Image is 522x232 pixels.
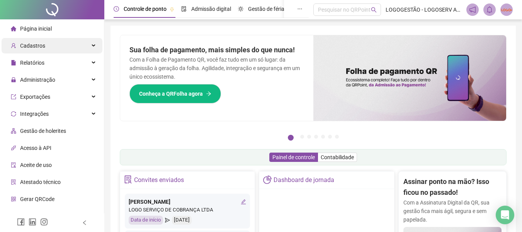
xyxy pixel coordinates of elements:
span: left [82,220,87,225]
span: linkedin [29,218,36,226]
span: pie-chart [263,175,271,184]
span: qrcode [11,196,16,202]
span: Exportações [20,94,50,100]
span: Controle de ponto [124,6,167,12]
span: sync [11,111,16,117]
div: Dashboard de jornada [274,174,334,187]
span: edit [241,199,246,205]
span: pushpin [170,7,174,12]
span: Integrações [20,111,49,117]
span: export [11,94,16,100]
span: facebook [17,218,25,226]
div: [PERSON_NAME] [129,198,246,206]
div: Convites enviados [134,174,184,187]
span: Admissão digital [191,6,231,12]
button: 2 [300,135,304,139]
span: solution [11,179,16,185]
p: Com a Folha de Pagamento QR, você faz tudo em um só lugar: da admissão à geração da folha. Agilid... [129,55,304,81]
span: notification [469,6,476,13]
span: Administração [20,77,55,83]
span: Aceite de uso [20,162,52,168]
span: apartment [11,128,16,134]
span: home [11,26,16,31]
span: file-done [181,6,187,12]
p: Com a Assinatura Digital da QR, sua gestão fica mais ágil, segura e sem papelada. [403,198,502,224]
span: Gestão de holerites [20,128,66,134]
button: 5 [321,135,325,139]
div: [DATE] [172,216,192,225]
h2: Assinar ponto na mão? Isso ficou no passado! [403,176,502,198]
span: arrow-right [206,91,211,96]
span: Atestado técnico [20,179,61,185]
span: Página inicial [20,26,52,32]
span: file [11,60,16,65]
div: Open Intercom Messenger [496,206,514,224]
div: Data de início [129,216,163,225]
button: 1 [288,135,294,141]
span: instagram [40,218,48,226]
button: 7 [335,135,339,139]
span: Painel de controle [272,154,315,160]
span: solution [124,175,132,184]
span: Relatórios [20,60,44,66]
span: send [165,216,170,225]
button: 3 [307,135,311,139]
div: LOGO SERVIÇO DE COBRANÇA LTDA [129,206,246,214]
span: clock-circle [114,6,119,12]
img: 2423 [501,4,512,15]
h2: Sua folha de pagamento, mais simples do que nunca! [129,45,304,55]
span: Gerar QRCode [20,196,54,202]
span: ellipsis [297,6,303,12]
span: user-add [11,43,16,48]
span: lock [11,77,16,82]
span: api [11,145,16,151]
span: search [371,7,377,13]
button: 4 [314,135,318,139]
button: 6 [328,135,332,139]
span: audit [11,162,16,168]
span: sun [238,6,243,12]
span: Acesso à API [20,145,51,151]
img: banner%2F8d14a306-6205-4263-8e5b-06e9a85ad873.png [313,35,507,121]
span: Gestão de férias [248,6,287,12]
span: Contabilidade [321,154,354,160]
span: LOGOGESTÃO - LOGOSERV ADMINISTRAÇÃO DE CONDOMINIOS [386,5,462,14]
span: bell [486,6,493,13]
span: Central de ajuda [20,213,59,219]
span: Cadastros [20,43,45,49]
button: Conheça a QRFolha agora [129,84,221,103]
span: Conheça a QRFolha agora [139,89,203,98]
